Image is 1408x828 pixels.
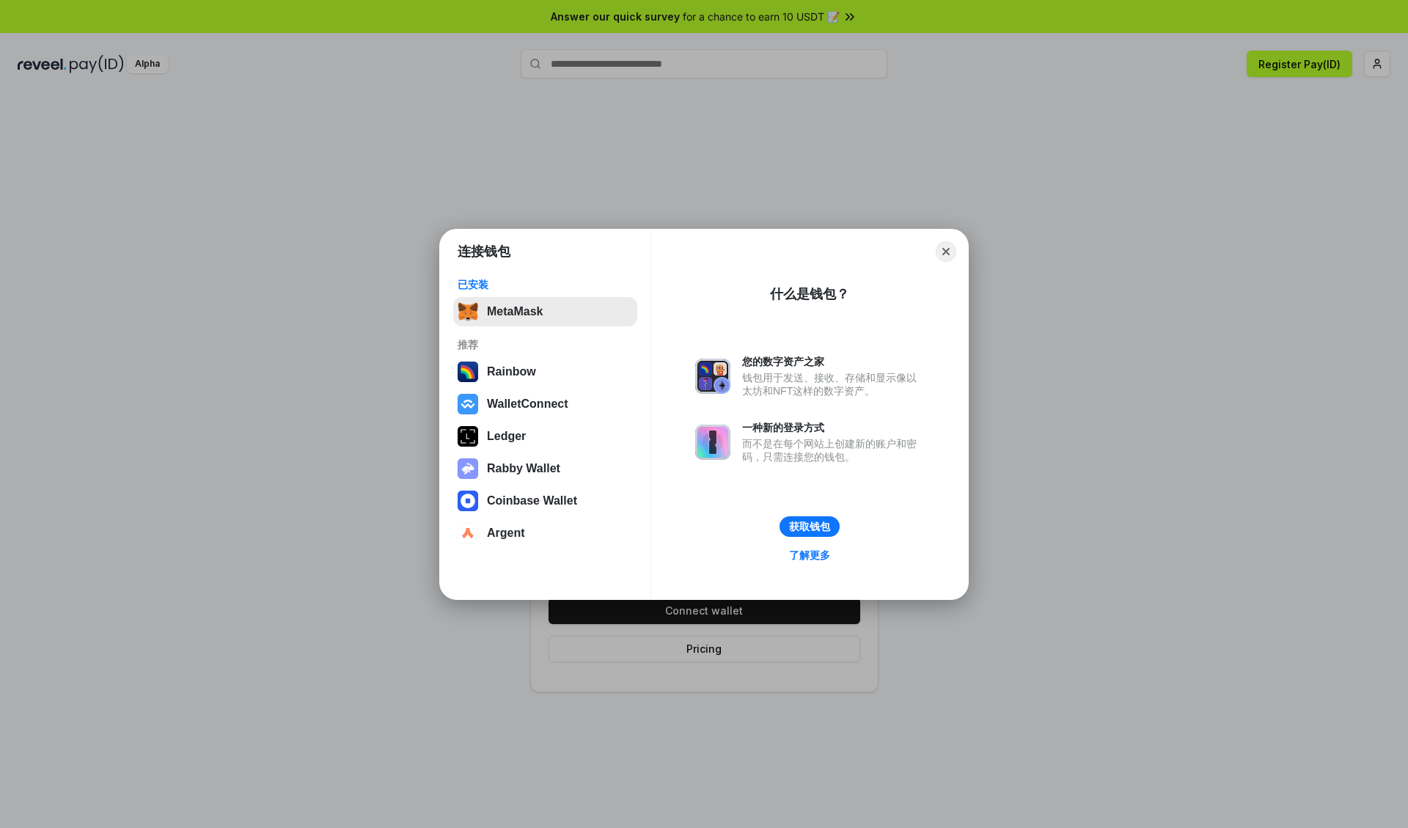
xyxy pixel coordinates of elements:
[458,243,510,260] h1: 连接钱包
[695,425,730,460] img: svg+xml,%3Csvg%20xmlns%3D%22http%3A%2F%2Fwww.w3.org%2F2000%2Fsvg%22%20fill%3D%22none%22%20viewBox...
[458,394,478,414] img: svg+xml,%3Csvg%20width%3D%2228%22%20height%3D%2228%22%20viewBox%3D%220%200%2028%2028%22%20fill%3D...
[458,458,478,479] img: svg+xml,%3Csvg%20xmlns%3D%22http%3A%2F%2Fwww.w3.org%2F2000%2Fsvg%22%20fill%3D%22none%22%20viewBox...
[458,491,478,511] img: svg+xml,%3Csvg%20width%3D%2228%22%20height%3D%2228%22%20viewBox%3D%220%200%2028%2028%22%20fill%3D...
[453,297,637,326] button: MetaMask
[487,365,536,378] div: Rainbow
[789,520,830,533] div: 获取钱包
[742,371,924,397] div: 钱包用于发送、接收、存储和显示像以太坊和NFT这样的数字资产。
[789,549,830,562] div: 了解更多
[770,285,849,303] div: 什么是钱包？
[936,241,956,262] button: Close
[453,519,637,548] button: Argent
[487,305,543,318] div: MetaMask
[458,523,478,543] img: svg+xml,%3Csvg%20width%3D%2228%22%20height%3D%2228%22%20viewBox%3D%220%200%2028%2028%22%20fill%3D...
[487,430,526,443] div: Ledger
[458,278,633,291] div: 已安装
[695,359,730,394] img: svg+xml,%3Csvg%20xmlns%3D%22http%3A%2F%2Fwww.w3.org%2F2000%2Fsvg%22%20fill%3D%22none%22%20viewBox...
[453,357,637,386] button: Rainbow
[487,462,560,475] div: Rabby Wallet
[487,397,568,411] div: WalletConnect
[742,437,924,464] div: 而不是在每个网站上创建新的账户和密码，只需连接您的钱包。
[458,426,478,447] img: svg+xml,%3Csvg%20xmlns%3D%22http%3A%2F%2Fwww.w3.org%2F2000%2Fsvg%22%20width%3D%2228%22%20height%3...
[453,389,637,419] button: WalletConnect
[487,494,577,508] div: Coinbase Wallet
[742,421,924,434] div: 一种新的登录方式
[487,527,525,540] div: Argent
[458,301,478,322] img: svg+xml,%3Csvg%20fill%3D%22none%22%20height%3D%2233%22%20viewBox%3D%220%200%2035%2033%22%20width%...
[780,546,839,565] a: 了解更多
[453,422,637,451] button: Ledger
[458,338,633,351] div: 推荐
[780,516,840,537] button: 获取钱包
[742,355,924,368] div: 您的数字资产之家
[453,454,637,483] button: Rabby Wallet
[458,362,478,382] img: svg+xml,%3Csvg%20width%3D%22120%22%20height%3D%22120%22%20viewBox%3D%220%200%20120%20120%22%20fil...
[453,486,637,516] button: Coinbase Wallet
